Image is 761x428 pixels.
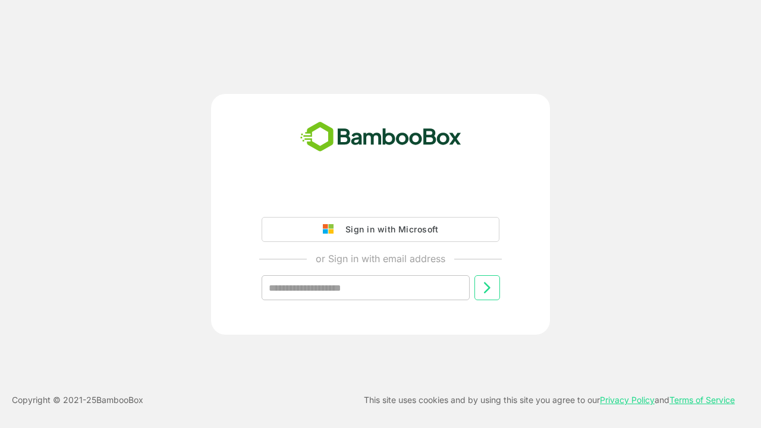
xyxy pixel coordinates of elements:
button: Sign in with Microsoft [262,217,499,242]
img: google [323,224,339,235]
img: bamboobox [294,118,468,157]
div: Sign in with Microsoft [339,222,438,237]
a: Terms of Service [669,395,735,405]
p: Copyright © 2021- 25 BambooBox [12,393,143,407]
p: This site uses cookies and by using this site you agree to our and [364,393,735,407]
p: or Sign in with email address [316,251,445,266]
a: Privacy Policy [600,395,655,405]
iframe: Sign in with Google Button [256,184,505,210]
